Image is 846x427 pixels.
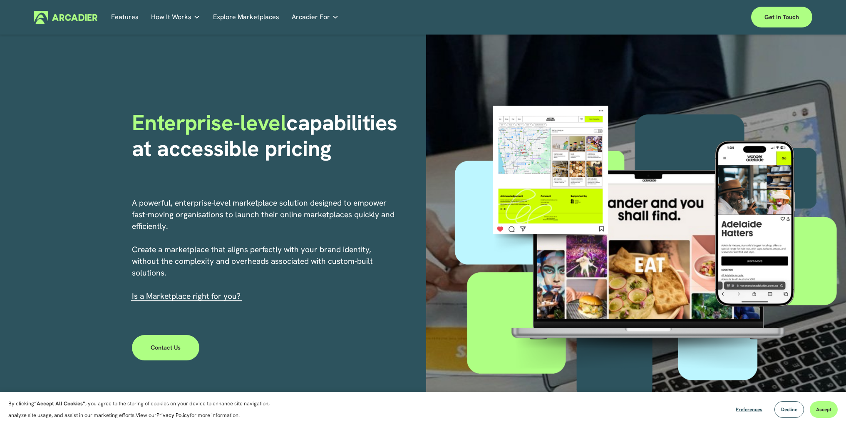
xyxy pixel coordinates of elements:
a: folder dropdown [151,11,200,24]
a: Get in touch [751,7,812,27]
button: Decline [774,401,804,418]
a: Explore Marketplaces [213,11,279,24]
a: Contact Us [132,335,200,360]
a: folder dropdown [292,11,339,24]
span: Preferences [736,406,762,413]
span: Decline [781,406,797,413]
a: Features [111,11,139,24]
strong: capabilities at accessible pricing [132,108,403,163]
strong: “Accept All Cookies” [34,400,85,407]
p: A powerful, enterprise-level marketplace solution designed to empower fast-moving organisations t... [132,197,396,302]
a: s a Marketplace right for you? [134,291,241,301]
span: Arcadier For [292,11,330,23]
p: By clicking , you agree to the storing of cookies on your device to enhance site navigation, anal... [8,398,279,421]
span: Enterprise-level [132,108,287,137]
a: Privacy Policy [156,412,190,419]
span: How It Works [151,11,191,23]
span: I [132,291,241,301]
iframe: Chat Widget [804,387,846,427]
img: Arcadier [34,11,97,24]
button: Preferences [729,401,769,418]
